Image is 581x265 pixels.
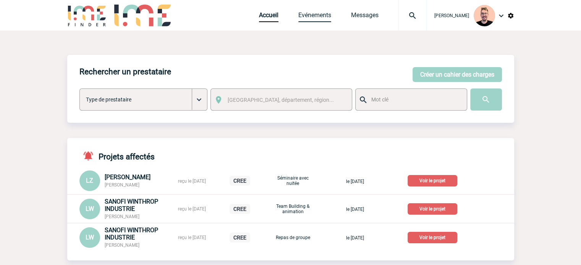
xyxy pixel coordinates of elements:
img: 129741-1.png [474,5,495,26]
a: Evénements [298,11,331,22]
a: Voir le projet [408,205,460,212]
p: CREE [230,176,250,186]
a: Messages [351,11,379,22]
span: [PERSON_NAME] [105,182,139,188]
input: Mot clé [369,95,460,104]
img: IME-Finder [67,5,107,26]
span: le [DATE] [346,207,364,212]
p: CREE [230,204,250,214]
span: SANOFI WINTHROP INDUSTRIE [105,198,158,212]
span: reçu le [DATE] [178,178,206,184]
p: Voir le projet [408,203,457,215]
p: Team Building & animation [274,204,312,214]
span: [GEOGRAPHIC_DATA], département, région... [228,97,334,103]
span: reçu le [DATE] [178,206,206,212]
span: reçu le [DATE] [178,235,206,240]
span: le [DATE] [346,179,364,184]
p: Voir le projet [408,232,457,243]
p: CREE [230,233,250,243]
span: SANOFI WINTHROP INDUSTRIE [105,226,158,241]
p: Voir le projet [408,175,457,186]
span: [PERSON_NAME] [105,173,151,181]
img: notifications-active-24-px-r.png [83,150,99,161]
a: Voir le projet [408,177,460,184]
span: LW [86,234,94,241]
span: [PERSON_NAME] [105,214,139,219]
p: Séminaire avec nuitée [274,175,312,186]
p: Repas de groupe [274,235,312,240]
span: LZ [86,177,93,184]
a: Voir le projet [408,233,460,241]
span: LW [86,205,94,212]
h4: Rechercher un prestataire [79,67,171,76]
input: Submit [470,88,502,111]
h4: Projets affectés [79,150,155,161]
span: [PERSON_NAME] [434,13,469,18]
span: le [DATE] [346,235,364,241]
span: [PERSON_NAME] [105,243,139,248]
a: Accueil [259,11,278,22]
